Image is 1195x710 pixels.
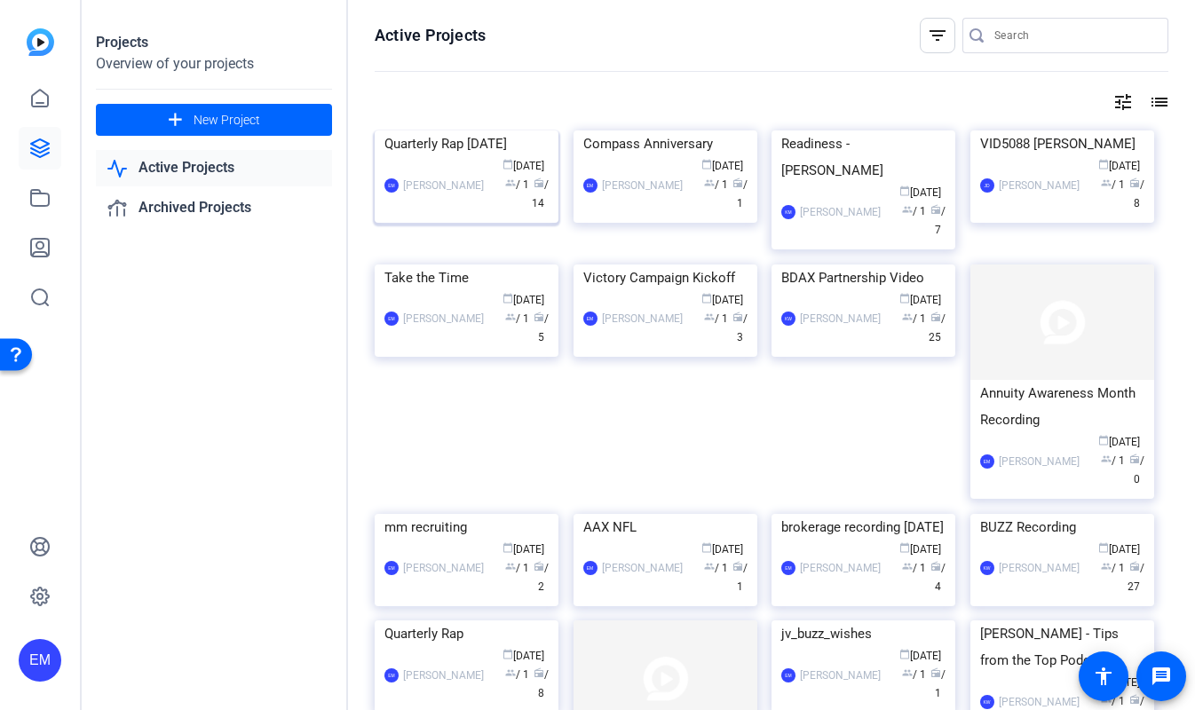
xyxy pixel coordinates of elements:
[781,514,946,540] div: brokerage recording [DATE]
[583,130,748,157] div: Compass Anniversary
[505,561,516,572] span: group
[902,312,913,322] span: group
[701,293,712,304] span: calendar_today
[505,312,516,322] span: group
[899,186,941,199] span: [DATE]
[1112,91,1134,113] mat-icon: tune
[781,620,946,647] div: jv_buzz_wishes
[980,454,994,469] div: EM
[505,312,529,325] span: / 1
[1101,561,1112,572] span: group
[19,639,61,682] div: EM
[781,130,946,184] div: Readiness - [PERSON_NAME]
[1098,436,1140,448] span: [DATE]
[503,159,513,170] span: calendar_today
[384,668,399,682] div: EM
[999,177,1080,194] div: [PERSON_NAME]
[999,559,1080,577] div: [PERSON_NAME]
[704,312,715,322] span: group
[1101,454,1125,467] span: / 1
[1129,694,1140,705] span: radio
[583,264,748,291] div: Victory Campaign Kickoff
[534,562,549,593] span: / 2
[503,293,513,304] span: calendar_today
[602,177,683,194] div: [PERSON_NAME]
[704,562,728,574] span: / 1
[930,561,941,572] span: radio
[1128,562,1144,593] span: / 27
[503,650,544,662] span: [DATE]
[899,185,910,196] span: calendar_today
[505,667,516,678] span: group
[927,25,948,46] mat-icon: filter_list
[929,312,946,343] span: / 25
[980,178,994,193] div: JD
[1129,561,1140,572] span: radio
[732,312,743,322] span: radio
[1098,435,1109,446] span: calendar_today
[701,543,743,556] span: [DATE]
[503,294,544,306] span: [DATE]
[781,561,795,575] div: EM
[403,667,484,684] div: [PERSON_NAME]
[1151,666,1172,687] mat-icon: message
[899,542,910,553] span: calendar_today
[583,178,597,193] div: EM
[505,177,516,188] span: group
[701,294,743,306] span: [DATE]
[732,178,748,209] span: / 1
[403,177,484,194] div: [PERSON_NAME]
[583,514,748,540] div: AAX NFL
[403,559,484,577] div: [PERSON_NAME]
[980,130,1144,157] div: VID5088 [PERSON_NAME]
[800,559,881,577] div: [PERSON_NAME]
[96,32,332,53] div: Projects
[902,667,913,678] span: group
[1098,542,1109,553] span: calendar_today
[930,562,946,593] span: / 4
[930,312,941,322] span: radio
[902,561,913,572] span: group
[701,542,712,553] span: calendar_today
[732,312,748,343] span: / 3
[503,542,513,553] span: calendar_today
[384,312,399,326] div: EM
[505,668,529,681] span: / 1
[534,668,549,699] span: / 8
[96,150,332,186] a: Active Projects
[980,620,1144,674] div: [PERSON_NAME] - Tips from the Top Podcast
[781,264,946,291] div: BDAX Partnership Video
[781,668,795,682] div: EM
[980,514,1144,540] div: BUZZ Recording
[704,177,715,188] span: group
[701,160,743,172] span: [DATE]
[800,203,881,221] div: [PERSON_NAME]
[96,104,332,136] button: New Project
[999,453,1080,470] div: [PERSON_NAME]
[930,668,946,699] span: / 1
[375,25,486,46] h1: Active Projects
[781,205,795,219] div: KM
[505,562,529,574] span: / 1
[384,561,399,575] div: EM
[1093,666,1114,687] mat-icon: accessibility
[902,205,926,217] span: / 1
[96,53,332,75] div: Overview of your projects
[1129,177,1140,188] span: radio
[534,312,549,343] span: / 5
[902,312,926,325] span: / 1
[384,264,549,291] div: Take the Time
[384,514,549,540] div: mm recruiting
[732,561,743,572] span: radio
[27,28,54,56] img: blue-gradient.svg
[704,178,728,191] span: / 1
[980,380,1144,433] div: Annuity Awareness Month Recording
[1129,178,1144,209] span: / 8
[503,160,544,172] span: [DATE]
[704,312,728,325] span: / 1
[781,312,795,326] div: KW
[505,178,529,191] span: / 1
[403,310,484,327] div: [PERSON_NAME]
[980,695,994,709] div: KW
[899,650,941,662] span: [DATE]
